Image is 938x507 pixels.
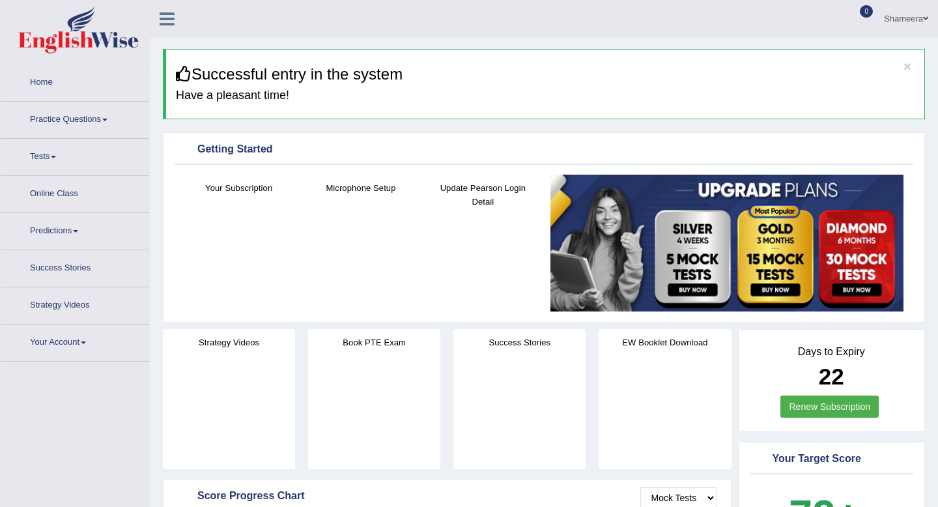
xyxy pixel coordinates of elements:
h4: Success Stories [453,336,586,349]
h4: Have a pleasant time! [176,89,915,102]
h4: Strategy Videos [163,336,295,349]
a: Success Stories [1,250,149,283]
b: 22 [819,364,844,389]
a: Practice Questions [1,102,149,134]
a: Renew Subscription [780,396,879,418]
a: Predictions [1,213,149,246]
div: Score Progress Chart [178,487,717,506]
span: 0 [860,5,873,18]
h4: EW Booklet Download [599,336,731,349]
a: Tests [1,139,149,171]
div: Getting Started [178,140,910,160]
img: small5.jpg [550,175,903,311]
a: Your Account [1,325,149,357]
div: Your Target Score [753,450,911,469]
a: Home [1,65,149,97]
h4: Days to Expiry [753,346,911,358]
h4: Microphone Setup [306,181,415,195]
h3: Successful entry in the system [176,66,915,83]
h4: Book PTE Exam [308,336,440,349]
h4: Your Subscription [184,181,293,195]
h4: Update Pearson Login Detail [429,181,537,209]
a: Online Class [1,176,149,209]
button: × [903,59,911,73]
a: Strategy Videos [1,287,149,320]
